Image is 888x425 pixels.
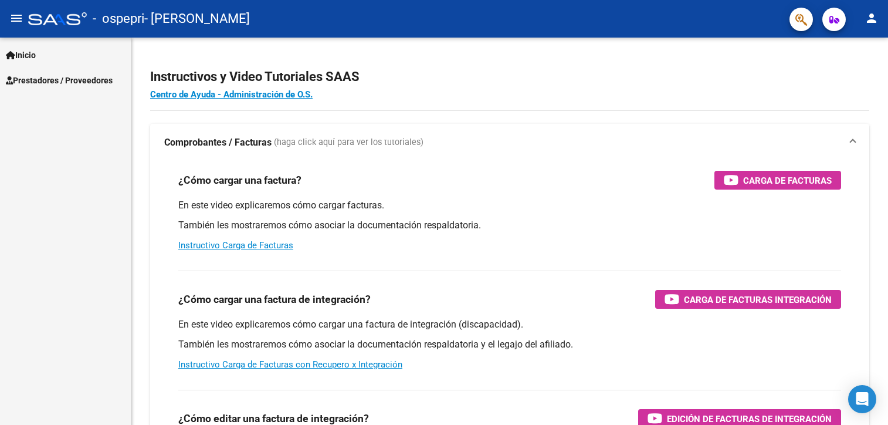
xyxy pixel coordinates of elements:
p: También les mostraremos cómo asociar la documentación respaldatoria y el legajo del afiliado. [178,338,841,351]
span: Prestadores / Proveedores [6,74,113,87]
strong: Comprobantes / Facturas [164,136,272,149]
mat-icon: menu [9,11,23,25]
a: Instructivo Carga de Facturas con Recupero x Integración [178,359,402,370]
span: - [PERSON_NAME] [144,6,250,32]
h3: ¿Cómo cargar una factura de integración? [178,291,371,308]
button: Carga de Facturas Integración [655,290,841,309]
a: Instructivo Carga de Facturas [178,240,293,251]
mat-icon: person [865,11,879,25]
mat-expansion-panel-header: Comprobantes / Facturas (haga click aquí para ver los tutoriales) [150,124,869,161]
p: También les mostraremos cómo asociar la documentación respaldatoria. [178,219,841,232]
button: Carga de Facturas [714,171,841,190]
span: - ospepri [93,6,144,32]
h3: ¿Cómo cargar una factura? [178,172,301,188]
div: Open Intercom Messenger [848,385,876,413]
p: En este video explicaremos cómo cargar una factura de integración (discapacidad). [178,318,841,331]
h2: Instructivos y Video Tutoriales SAAS [150,66,869,88]
span: (haga click aquí para ver los tutoriales) [274,136,423,149]
span: Carga de Facturas Integración [684,292,832,307]
a: Centro de Ayuda - Administración de O.S. [150,89,313,100]
p: En este video explicaremos cómo cargar facturas. [178,199,841,212]
span: Carga de Facturas [743,173,832,188]
span: Inicio [6,49,36,62]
